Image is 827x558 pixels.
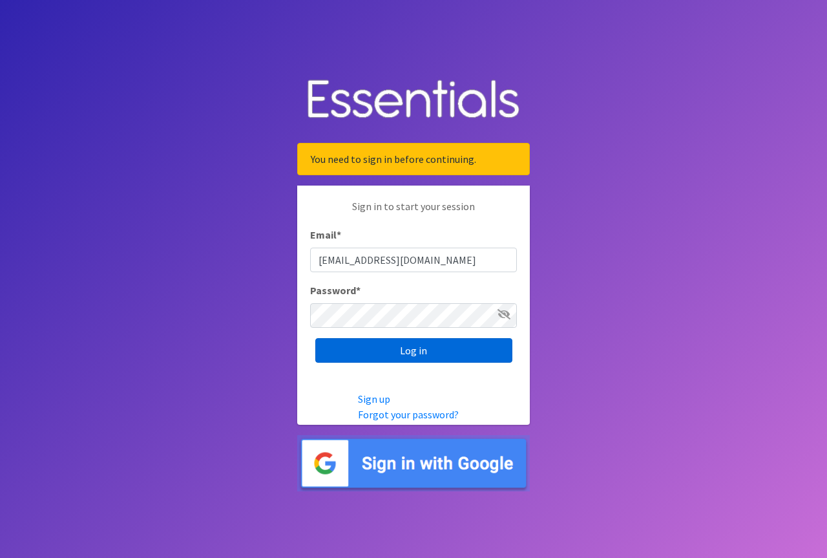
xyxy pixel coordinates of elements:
[358,392,390,405] a: Sign up
[297,143,530,175] div: You need to sign in before continuing.
[310,227,341,242] label: Email
[337,228,341,241] abbr: required
[356,284,361,297] abbr: required
[310,283,361,298] label: Password
[310,199,517,227] p: Sign in to start your session
[315,338,512,363] input: Log in
[358,408,459,421] a: Forgot your password?
[297,435,530,491] img: Sign in with Google
[297,67,530,133] img: Human Essentials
